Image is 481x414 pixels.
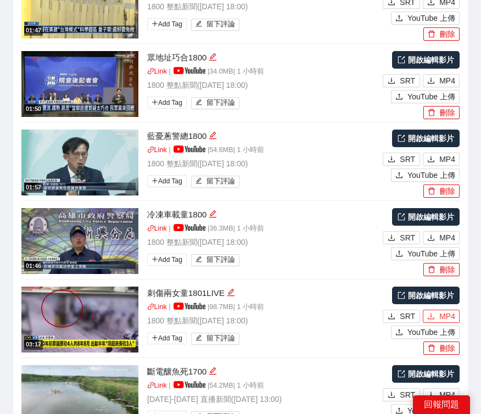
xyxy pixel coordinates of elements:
[147,145,380,156] p: | | 54.6 MB | 1 小時前
[400,310,415,322] span: SRT
[407,248,455,260] span: YouTube 上傳
[392,208,460,226] a: 開啟編輯影片
[427,312,435,321] span: download
[391,169,460,182] button: uploadYouTube 上傳
[395,328,403,337] span: upload
[191,176,240,188] button: edit留下評論
[398,292,405,299] span: export
[147,315,380,327] p: 1800 整點新聞 ( [DATE] 18:00 )
[400,153,415,165] span: SRT
[195,256,203,264] span: edit
[147,146,167,154] a: linkLink
[147,225,167,232] a: linkLink
[428,344,435,353] span: delete
[147,97,187,109] span: Add Tag
[152,177,158,184] span: plus
[174,67,205,74] img: yt_logo_rgb_light.a676ea31.png
[391,326,460,339] button: uploadYouTube 上傳
[147,225,154,232] span: link
[398,370,405,378] span: export
[209,365,217,378] div: 編輯
[24,26,43,35] div: 01:47
[191,19,240,31] button: edit留下評論
[147,130,380,143] div: 藍憂蔥警總1800
[209,53,217,61] span: edit
[400,389,415,401] span: SRT
[388,77,395,86] span: download
[383,310,420,323] button: downloadSRT
[147,79,380,91] p: 1800 整點新聞 ( [DATE] 18:00 )
[391,247,460,260] button: uploadYouTube 上傳
[174,146,205,153] img: yt_logo_rgb_light.a676ea31.png
[147,68,154,75] span: link
[24,261,43,271] div: 01:46
[147,254,187,266] span: Add Tag
[191,333,240,345] button: edit留下評論
[439,310,455,322] span: MP4
[209,367,217,375] span: edit
[383,74,420,87] button: downloadSRT
[147,303,154,310] span: link
[21,130,138,195] img: 31aba66e-58c8-4ea7-a0d7-6fdac3628e1b.jpg
[427,234,435,243] span: download
[152,256,158,262] span: plus
[191,97,240,109] button: edit留下評論
[195,99,203,107] span: edit
[391,12,460,25] button: uploadYouTube 上傳
[423,388,460,401] button: downloadMP4
[428,266,435,275] span: delete
[209,210,217,218] span: edit
[147,382,167,389] a: linkLink
[423,310,460,323] button: downloadMP4
[147,332,187,344] span: Add Tag
[388,312,395,321] span: download
[147,18,187,30] span: Add Tag
[147,303,167,311] a: linkLink
[191,254,240,266] button: edit留下評論
[383,153,420,166] button: downloadSRT
[392,287,460,304] a: 開啟編輯影片
[395,93,403,102] span: upload
[209,130,217,143] div: 編輯
[24,183,43,192] div: 01:57
[423,74,460,87] button: downloadMP4
[147,302,380,313] p: | | 98.7 MB | 1 小時前
[21,287,138,353] img: 15e0ad30-f842-44f5-8f0e-adc7b1e8db45.jpg
[423,27,460,41] button: delete刪除
[227,287,235,300] div: 編輯
[195,334,203,343] span: edit
[388,234,395,243] span: download
[174,303,205,310] img: yt_logo_rgb_light.a676ea31.png
[152,99,158,105] span: plus
[439,153,455,165] span: MP4
[147,66,380,77] p: | | 34.0 MB | 1 小時前
[152,20,158,27] span: plus
[407,12,455,24] span: YouTube 上傳
[407,326,455,338] span: YouTube 上傳
[209,208,217,221] div: 編輯
[407,169,455,181] span: YouTube 上傳
[423,263,460,276] button: delete刪除
[439,232,455,244] span: MP4
[400,232,415,244] span: SRT
[388,391,395,400] span: download
[392,51,460,69] a: 開啟編輯影片
[147,158,380,170] p: 1800 整點新聞 ( [DATE] 18:00 )
[428,109,435,118] span: delete
[395,250,403,259] span: upload
[391,90,460,103] button: uploadYouTube 上傳
[147,175,187,187] span: Add Tag
[147,1,380,13] p: 1800 整點新聞 ( [DATE] 18:00 )
[147,393,380,405] p: [DATE]-[DATE] 直播新聞 ( [DATE] 13:00 )
[398,135,405,142] span: export
[395,171,403,180] span: upload
[174,224,205,231] img: yt_logo_rgb_light.a676ea31.png
[174,381,205,388] img: yt_logo_rgb_light.a676ea31.png
[152,334,158,341] span: plus
[388,155,395,164] span: download
[423,342,460,355] button: delete刪除
[227,288,235,296] span: edit
[147,51,380,64] div: 眾地址巧合1800
[427,391,435,400] span: download
[423,184,460,198] button: delete刪除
